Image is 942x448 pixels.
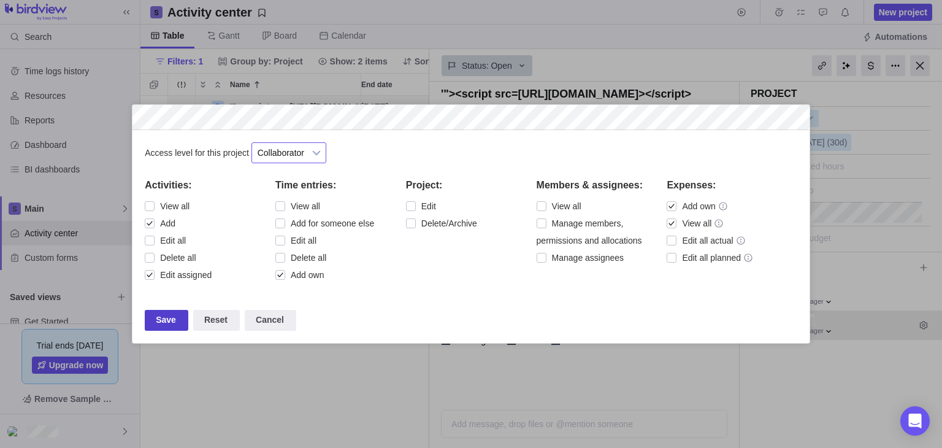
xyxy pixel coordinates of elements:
[285,236,316,245] span: Edit all
[145,142,249,163] div: Access level for this project
[145,178,275,198] h4: Activities:
[676,236,733,245] span: Edit all actual
[546,201,581,211] span: View all
[676,253,741,263] span: Edit all planned
[285,218,374,228] span: Add for someone else
[285,201,320,211] span: View all
[667,178,797,198] h4: Expenses:
[275,178,406,198] h4: Time entries:
[155,236,186,245] span: Edit all
[546,253,624,263] span: Manage assignees
[676,218,711,228] span: View all
[155,270,212,280] span: Edit assigned
[416,218,477,228] span: Delete/Archive
[258,143,304,163] span: Collaborator
[900,406,930,436] div: Open Intercom Messenger
[285,253,326,263] span: Delete all
[245,310,296,331] div: Cancel
[155,218,175,228] span: Add
[193,310,240,331] div: Reset
[416,201,436,211] span: Edit
[145,310,188,331] div: Save
[537,178,667,198] h4: Members & assignees:
[155,253,196,263] span: Delete all
[155,201,190,211] span: View all
[406,178,537,198] h4: Project:
[285,270,324,280] span: Add own
[676,201,715,211] span: Add own
[537,218,642,245] span: Manage members, permissions and allocations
